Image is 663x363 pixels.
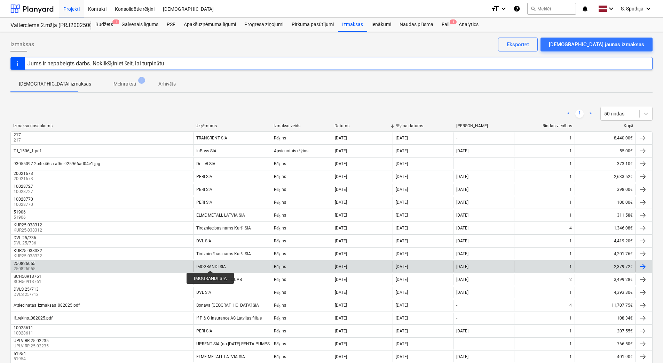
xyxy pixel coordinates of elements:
div: Valterciems 2.māja (PRJ2002500) - 2601936 [10,22,83,29]
div: [DATE] [335,303,347,308]
div: [DATE] [456,174,468,179]
div: Rēķins [274,200,286,205]
div: [DATE] [396,290,408,295]
div: [DATE] [396,354,408,359]
div: SCH50913761 [14,274,41,279]
div: Izmaksu veids [274,123,329,128]
div: [DEMOGRAPHIC_DATA] jaunas izmaksas [549,40,644,49]
div: [DATE] [335,277,347,282]
div: 1 [569,174,572,179]
div: 10028611 [14,325,33,330]
div: Rēķins [274,316,286,321]
div: [DATE] [396,136,408,140]
div: [DATE] [456,354,468,359]
div: 311.58€ [575,210,636,221]
div: [PERSON_NAME] [456,123,512,128]
span: 1 [450,19,457,24]
div: Rēķins [274,354,286,360]
div: [DATE] [396,187,408,192]
div: [DATE] [396,277,408,282]
div: 1 [569,329,572,333]
div: [DATE] [335,148,347,153]
p: 217 [14,137,22,143]
div: 1 [569,264,572,269]
span: 1 [138,77,145,84]
i: keyboard_arrow_down [499,5,508,13]
div: [DATE] [456,290,468,295]
a: Izmaksas [338,18,367,32]
div: Rēķins [274,213,286,218]
div: [DATE] [335,290,347,295]
div: Rindas vienības [517,123,572,129]
div: PERI SIA [196,174,212,179]
span: S. Spudiņa [621,6,644,12]
div: - [456,303,457,308]
div: Attiecinatas_izmaksas_082025.pdf [14,303,80,308]
i: notifications [582,5,589,13]
div: Rēķins [274,264,286,269]
div: 1 [569,161,572,166]
div: [DATE] [396,239,408,243]
i: keyboard_arrow_down [607,5,615,13]
a: Budžets1 [91,18,117,32]
div: Rēķins [274,187,286,192]
div: [DATE] [456,213,468,218]
div: 250826055 [14,261,35,266]
div: - [456,316,457,321]
div: PERI SIA [196,187,212,192]
div: [DATE] [396,213,408,218]
a: Progresa ziņojumi [240,18,287,32]
div: 100.00€ [575,197,636,208]
div: 373.10€ [575,158,636,169]
div: ELME METALL LATVIA SIA [196,213,245,218]
div: Jums ir nepabeigts darbs. Noklikšķiniet šeit, lai turpinātu [27,60,164,67]
div: [DATE] [335,239,347,243]
button: Eksportēt [498,38,538,51]
div: PERI SIA [196,200,212,205]
span: search [530,6,536,11]
div: Galvenais līgums [117,18,163,32]
div: 1 [569,316,572,321]
div: Rēķins [274,341,286,347]
div: [DATE] [335,187,347,192]
div: [DATE] [396,264,408,269]
div: SCHOMBURG Baltic UAB [196,277,242,282]
div: [DATE] [456,277,468,282]
div: 401.90€ [575,351,636,362]
p: 10028611 [14,330,34,336]
div: DVL SIA [196,290,211,295]
div: 108.34€ [575,313,636,324]
div: Pirkuma pasūtījumi [287,18,338,32]
div: Faili [437,18,455,32]
div: [DATE] [396,303,408,308]
a: Faili1 [437,18,455,32]
i: format_size [491,5,499,13]
div: 1 [569,239,572,243]
a: Apakšuzņēmuma līgumi [180,18,240,32]
div: 217 [14,132,21,137]
div: KUR25-038312 [14,223,42,227]
div: Rēķins [274,226,286,231]
div: Ienākumi [367,18,395,32]
div: Tirdzniecības nams Kurši SIA [196,226,251,231]
div: Rēķins [274,174,286,179]
p: KUR25-038332 [14,253,44,259]
div: 1 [569,341,572,346]
p: UPLV-RR-25-02235 [14,343,50,349]
div: Rēķins [274,303,286,308]
p: [DEMOGRAPHIC_DATA] izmaksas [19,80,91,88]
iframe: Chat Widget [628,330,663,363]
div: [DATE] [335,341,347,346]
div: [DATE] [456,239,468,243]
span: Izmaksas [10,40,34,49]
div: [DATE] [396,148,408,153]
div: [DATE] [335,200,347,205]
span: 1 [112,19,119,24]
div: Budžets [91,18,117,32]
a: Analytics [455,18,483,32]
p: Melnraksti [113,80,136,88]
div: [DATE] [456,148,468,153]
